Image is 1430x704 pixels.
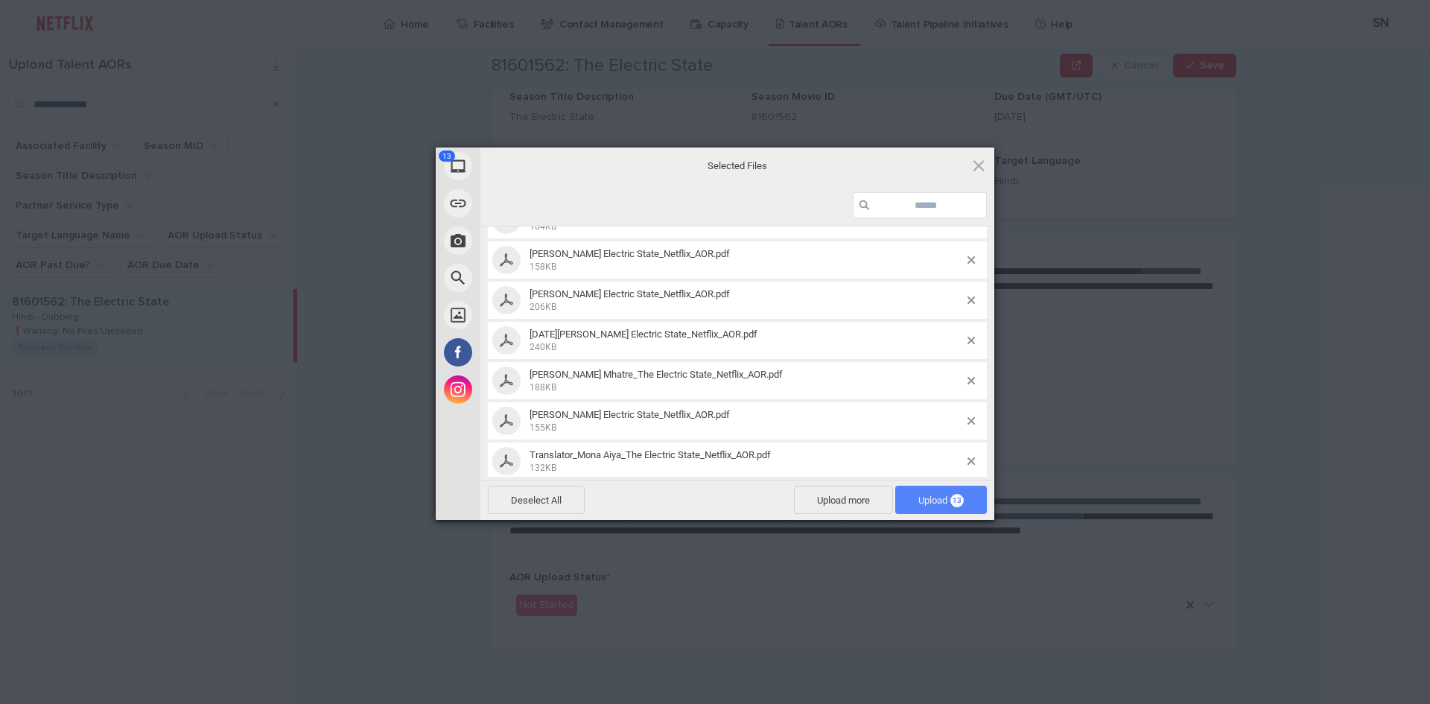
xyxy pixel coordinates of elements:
span: [PERSON_NAME] Electric State_Netflix_AOR.pdf [530,248,730,259]
span: Translator_Mona Aiya_The Electric State_Netflix_AOR.pdf [530,449,771,460]
span: 164KB [530,221,556,232]
span: 155KB [530,422,556,433]
div: My Device [436,148,614,185]
div: Link (URL) [436,185,614,222]
span: [PERSON_NAME] Mhatre_The Electric State_Netflix_AOR.pdf [530,369,783,380]
span: [PERSON_NAME] Electric State_Netflix_AOR.pdf [530,288,730,299]
span: Deselect All [488,486,585,514]
div: Web Search [436,259,614,296]
span: 13 [950,494,964,507]
span: 158KB [530,261,556,272]
span: [PERSON_NAME] Electric State_Netflix_AOR.pdf [530,409,730,420]
div: Unsplash [436,296,614,334]
span: Translator_Mona Aiya_The Electric State_Netflix_AOR.pdf [525,449,967,474]
span: Click here or hit ESC to close picker [970,157,987,174]
div: Take Photo [436,222,614,259]
span: Upload more [794,486,893,514]
div: Facebook [436,334,614,371]
span: 188KB [530,382,556,393]
span: Suvela Sharma_The Electric State_Netflix_AOR.pdf [525,409,967,434]
span: 240KB [530,342,556,352]
span: Raja Sevak_The Electric State_Netflix_AOR.pdf [525,329,967,353]
span: Selected Files [588,159,886,172]
span: Natasha John_The Electric State_Netflix_AOR.pdf [525,288,967,313]
span: 13 [439,150,455,162]
span: [DATE][PERSON_NAME] Electric State_Netflix_AOR.pdf [530,329,757,340]
span: Upload [918,495,964,506]
span: Upload [895,486,987,514]
div: Instagram [436,371,614,408]
span: Sanket Mhatre_The Electric State_Netflix_AOR.pdf [525,369,967,393]
span: Manoj Pandey_The Electric State_Netflix_AOR.pdf [525,248,967,273]
span: 132KB [530,463,556,473]
span: 206KB [530,302,556,312]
